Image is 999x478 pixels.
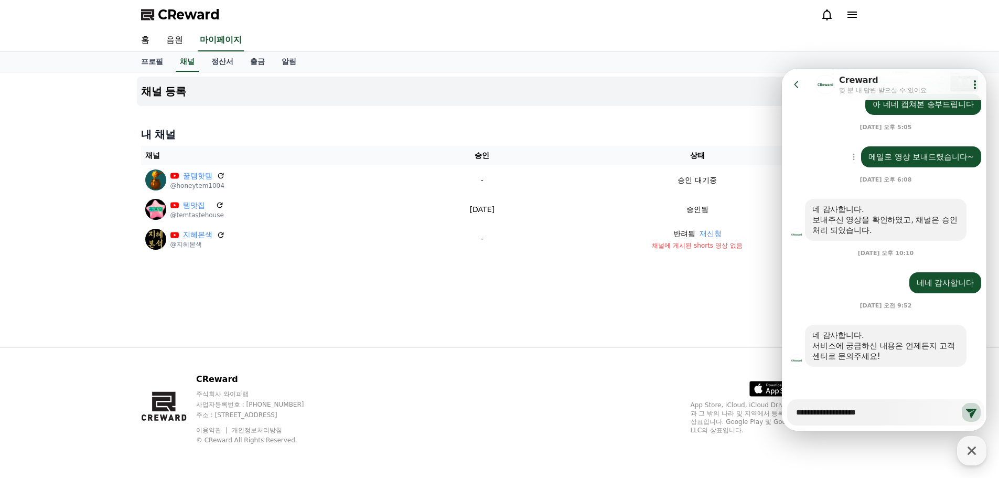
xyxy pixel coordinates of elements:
p: @temtastehouse [170,211,224,219]
p: 사업자등록번호 : [PHONE_NUMBER] [196,400,324,409]
p: - [432,233,532,245]
p: App Store, iCloud, iCloud Drive 및 iTunes Store는 미국과 그 밖의 나라 및 지역에서 등록된 Apple Inc.의 서비스 상표입니다. Goo... [691,401,858,434]
button: 채널 등록 [137,77,863,106]
iframe: Channel chat [782,69,986,431]
a: 알림 [273,52,305,72]
a: 이용약관 [196,427,229,434]
p: 반려됨 [673,228,695,239]
a: 개인정보처리방침 [232,427,282,434]
a: 음원 [158,29,191,51]
a: 출금 [242,52,273,72]
p: 승인 대기중 [678,175,716,186]
a: CReward [141,6,220,23]
h4: 채널 등록 [141,86,187,97]
p: @honeytem1004 [170,182,225,190]
span: CReward [158,6,220,23]
p: 주식회사 와이피랩 [196,390,324,398]
a: 마이페이지 [198,29,244,51]
p: 주소 : [STREET_ADDRESS] [196,411,324,419]
p: CReward [196,373,324,386]
p: 채널에 게시된 shorts 영상 없음 [541,241,854,250]
th: 상태 [536,146,858,165]
a: 홈 [133,29,158,51]
a: 정산서 [203,52,242,72]
a: 프로필 [133,52,171,72]
th: 채널 [141,146,428,165]
p: [DATE] [432,204,532,215]
a: 꿀템핫템 [183,171,212,182]
h4: 내 채널 [141,127,858,142]
p: 승인됨 [686,204,708,215]
button: 재신청 [700,228,722,239]
a: 채널 [176,52,199,72]
img: 템맛집 [145,199,166,220]
p: - [432,175,532,186]
p: @지혜본색 [170,240,225,249]
img: 지혜본색 [145,229,166,250]
img: 꿀템핫템 [145,169,166,190]
a: 지혜본색 [183,229,212,240]
th: 승인 [428,146,536,165]
p: © CReward All Rights Reserved. [196,436,324,444]
a: 템맛집 [183,200,211,211]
